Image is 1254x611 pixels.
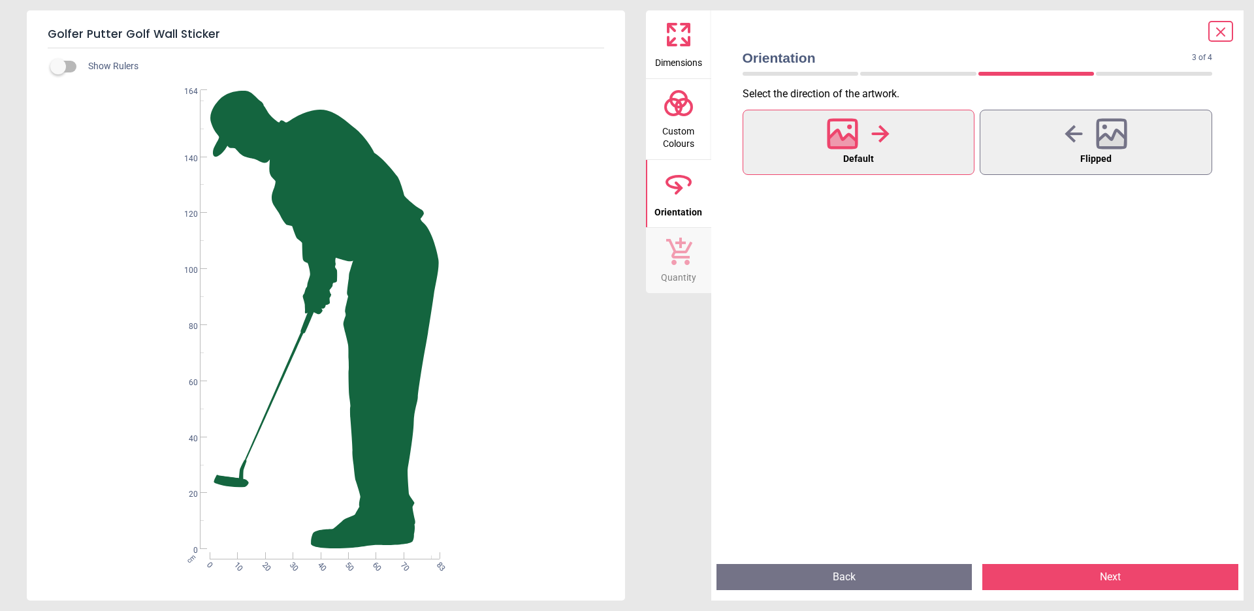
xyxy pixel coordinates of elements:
button: Custom Colours [646,79,711,159]
button: Orientation [646,160,711,228]
span: 70 [398,560,406,569]
span: 20 [259,560,268,569]
button: Back [716,564,973,590]
button: Default [743,110,975,175]
span: 60 [173,377,198,388]
button: Quantity [646,228,711,293]
span: 10 [232,560,240,569]
span: 40 [173,433,198,445]
span: 83 [434,560,442,569]
span: Orientation [654,200,702,219]
span: 0 [204,560,212,569]
p: Select the direction of the artwork . [743,87,1223,101]
span: 140 [173,153,198,164]
span: 80 [173,321,198,332]
span: 164 [173,86,198,97]
button: Flipped [980,110,1212,175]
button: Next [982,564,1238,590]
button: Dimensions [646,10,711,78]
span: 120 [173,209,198,220]
span: Dimensions [655,50,702,70]
span: Default [843,151,874,168]
span: 30 [287,560,295,569]
span: 40 [315,560,323,569]
span: Quantity [661,265,696,285]
span: Orientation [743,48,1193,67]
span: cm [185,553,197,565]
span: 0 [173,545,198,556]
span: Custom Colours [647,119,710,151]
span: 60 [370,560,379,569]
span: Flipped [1080,151,1112,168]
span: 100 [173,265,198,276]
span: 3 of 4 [1192,52,1212,63]
h5: Golfer Putter Golf Wall Sticker [48,21,604,48]
div: Show Rulers [58,59,625,74]
span: 50 [342,560,351,569]
span: 20 [173,489,198,500]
